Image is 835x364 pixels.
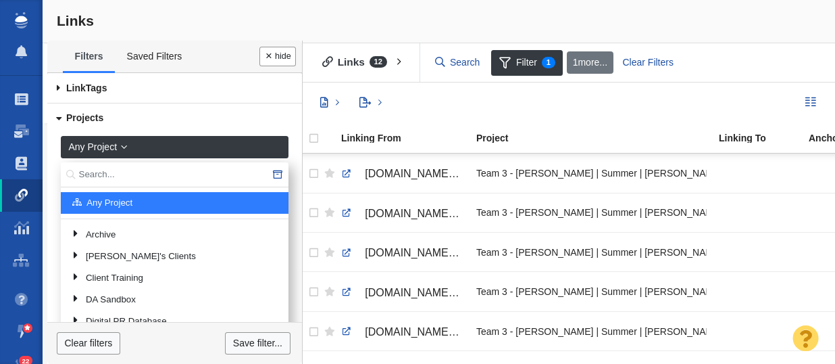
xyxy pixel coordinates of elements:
a: [DOMAIN_NAME][URL] [341,202,464,225]
a: [DOMAIN_NAME][URL][US_STATE] [341,242,464,265]
div: Team 3 - [PERSON_NAME] | Summer | [PERSON_NAME]\[PERSON_NAME] Engineering\Crane Engineering - Res... [476,277,707,306]
a: [PERSON_NAME]'s Clients [68,246,280,267]
a: [DOMAIN_NAME][URL] [341,281,464,304]
input: Search [430,51,486,74]
a: Tags [47,73,302,104]
span: [DOMAIN_NAME][URL] [365,326,479,338]
a: Clear filters [57,332,120,355]
a: Projects [47,104,302,134]
img: buzzstream_logo_iconsimple.png [15,12,27,28]
button: Done [259,47,296,66]
div: Linking To [719,133,807,143]
span: Links [57,13,94,28]
span: 1 [542,57,555,68]
a: Saved Filters [115,43,194,71]
span: Filter [491,50,563,76]
div: Team 3 - [PERSON_NAME] | Summer | [PERSON_NAME]\[PERSON_NAME] Engineering\Crane Engineering - Res... [476,237,707,267]
span: [DOMAIN_NAME][URL] [365,208,479,219]
div: Clear Filters [615,51,681,74]
a: Save filter... [225,332,290,355]
div: Team 3 - [PERSON_NAME] | Summer | [PERSON_NAME]\[PERSON_NAME] Engineering\Crane Engineering - Res... [476,317,707,346]
a: Filters [63,43,115,71]
span: Any Project [86,197,132,210]
div: Project [476,133,717,143]
a: Digital PR Database [68,311,280,332]
div: Linking From [341,133,475,143]
a: Archive [68,225,280,245]
span: Link [66,83,86,93]
span: [DOMAIN_NAME][URL] [365,287,479,298]
span: [DOMAIN_NAME][URL] [365,168,479,179]
a: [DOMAIN_NAME][URL] [341,321,464,344]
div: Team 3 - [PERSON_NAME] | Summer | [PERSON_NAME]\[PERSON_NAME] Engineering\Crane Engineering - Res... [476,158,707,187]
input: Search... [61,162,288,187]
span: [DOMAIN_NAME][URL][US_STATE] [365,247,539,258]
a: [DOMAIN_NAME][URL] [341,162,464,185]
a: Client Training [68,268,280,288]
button: 1more... [567,51,613,74]
span: Any Project [68,140,117,154]
a: Linking To [719,133,807,145]
div: Team 3 - [PERSON_NAME] | Summer | [PERSON_NAME]\[PERSON_NAME] Engineering\Crane Engineering - Res... [476,198,707,227]
span: 1 more... [573,57,607,68]
a: DA Sandbox [68,290,280,310]
a: Any Project [64,193,272,213]
a: Linking From [341,133,475,145]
